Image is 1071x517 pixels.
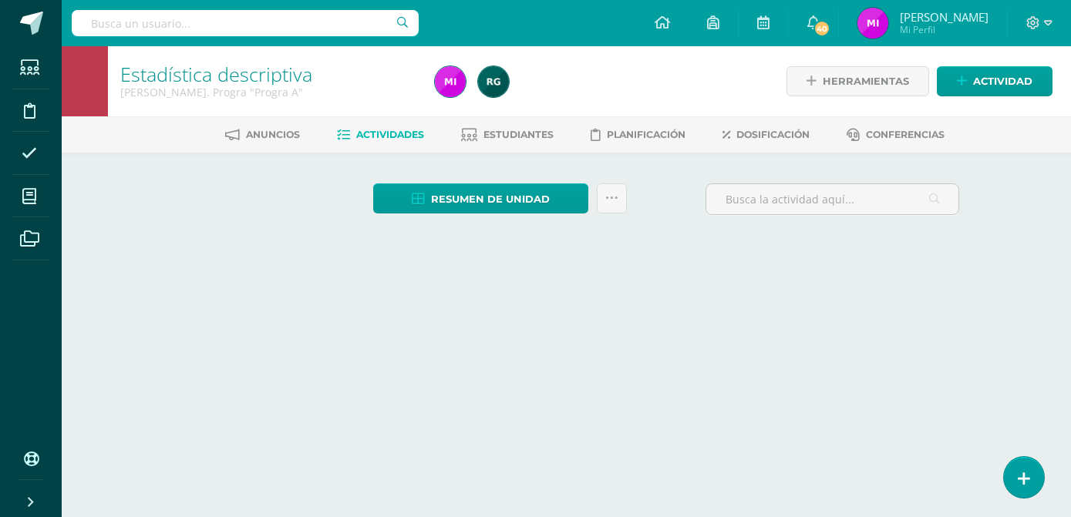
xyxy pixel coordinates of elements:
[973,67,1032,96] span: Actividad
[337,123,424,147] a: Actividades
[246,129,300,140] span: Anuncios
[607,129,685,140] span: Planificación
[900,23,988,36] span: Mi Perfil
[813,20,830,37] span: 40
[786,66,929,96] a: Herramientas
[120,63,416,85] h1: Estadística descriptiva
[373,183,588,213] a: Resumen de unidad
[72,10,419,36] input: Busca un usuario...
[356,129,424,140] span: Actividades
[736,129,810,140] span: Dosificación
[483,129,554,140] span: Estudiantes
[120,85,416,99] div: Quinto Bach. Progra 'Progra A'
[823,67,909,96] span: Herramientas
[461,123,554,147] a: Estudiantes
[722,123,810,147] a: Dosificación
[847,123,945,147] a: Conferencias
[478,66,509,97] img: e044b199acd34bf570a575bac584e1d1.png
[591,123,685,147] a: Planificación
[866,129,945,140] span: Conferencias
[937,66,1052,96] a: Actividad
[900,9,988,25] span: [PERSON_NAME]
[431,185,550,213] span: Resumen de unidad
[857,8,888,39] img: e580cc0eb62752fa762e7f6d173b6223.png
[706,184,958,214] input: Busca la actividad aquí...
[120,61,312,87] a: Estadística descriptiva
[435,66,466,97] img: e580cc0eb62752fa762e7f6d173b6223.png
[225,123,300,147] a: Anuncios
